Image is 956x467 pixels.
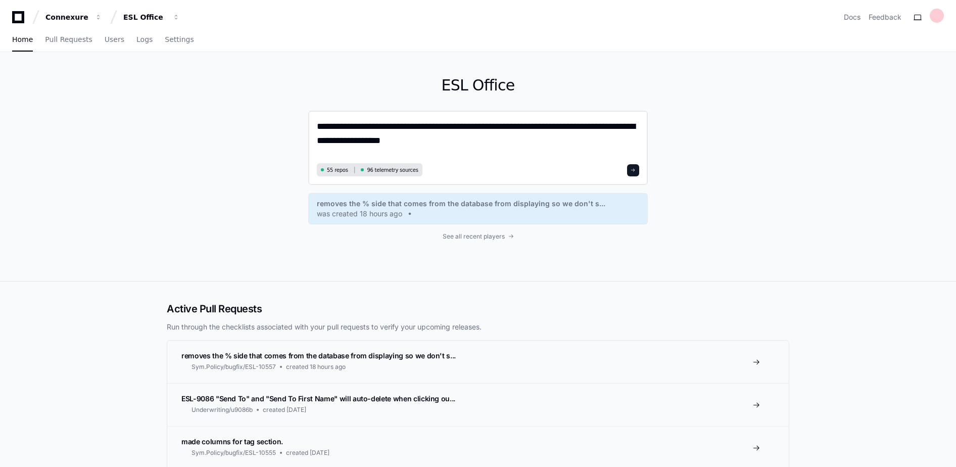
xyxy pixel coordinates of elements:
[317,199,605,209] span: removes the % side that comes from the database from displaying so we don't s...
[165,28,194,52] a: Settings
[869,12,901,22] button: Feedback
[167,322,789,332] p: Run through the checklists associated with your pull requests to verify your upcoming releases.
[327,166,348,174] span: 55 repos
[136,28,153,52] a: Logs
[136,36,153,42] span: Logs
[192,363,276,371] span: Sym.Policy/bugfix/ESL-10557
[167,341,789,383] a: removes the % side that comes from the database from displaying so we don't s...Sym.Policy/bugfix...
[181,394,455,403] span: ESL-9086 "Send To" and "Send To First Name" will auto-delete when clicking ou...
[308,232,648,241] a: See all recent players
[181,437,283,446] span: made columns for tag section.
[181,351,456,360] span: removes the % side that comes from the database from displaying so we don't s...
[844,12,861,22] a: Docs
[45,12,89,22] div: Connexure
[123,12,167,22] div: ESL Office
[286,363,346,371] span: created 18 hours ago
[12,28,33,52] a: Home
[167,302,789,316] h2: Active Pull Requests
[192,406,253,414] span: Underwriting/u9086b
[45,28,92,52] a: Pull Requests
[119,8,184,26] button: ESL Office
[12,36,33,42] span: Home
[165,36,194,42] span: Settings
[443,232,505,241] span: See all recent players
[105,36,124,42] span: Users
[317,209,402,219] span: was created 18 hours ago
[105,28,124,52] a: Users
[41,8,106,26] button: Connexure
[286,449,329,457] span: created [DATE]
[192,449,276,457] span: Sym.Policy/bugfix/ESL-10555
[367,166,418,174] span: 96 telemetry sources
[167,383,789,426] a: ESL-9086 "Send To" and "Send To First Name" will auto-delete when clicking ou...Underwriting/u908...
[45,36,92,42] span: Pull Requests
[263,406,306,414] span: created [DATE]
[317,199,639,219] a: removes the % side that comes from the database from displaying so we don't s...was created 18 ho...
[308,76,648,95] h1: ESL Office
